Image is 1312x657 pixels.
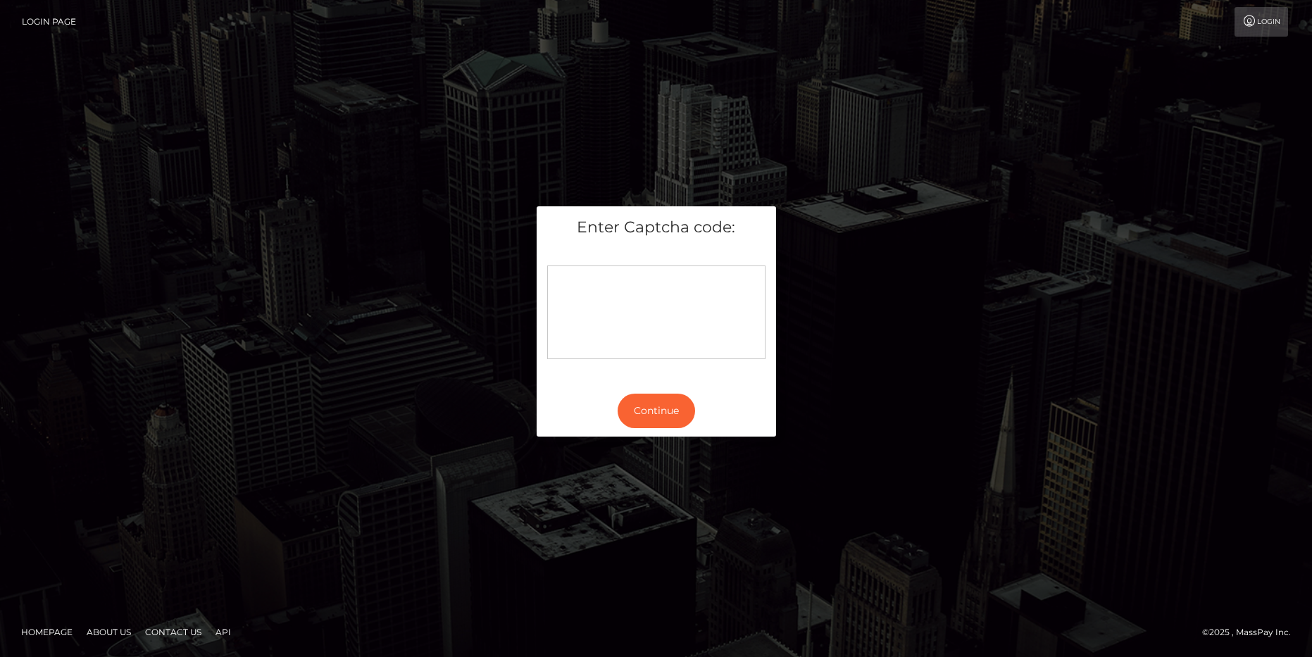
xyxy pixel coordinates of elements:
[618,394,695,428] button: Continue
[547,265,766,359] div: Captcha widget loading...
[15,621,78,643] a: Homepage
[22,7,76,37] a: Login Page
[81,621,137,643] a: About Us
[1202,625,1301,640] div: © 2025 , MassPay Inc.
[1235,7,1288,37] a: Login
[210,621,237,643] a: API
[547,217,766,239] h5: Enter Captcha code:
[139,621,207,643] a: Contact Us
